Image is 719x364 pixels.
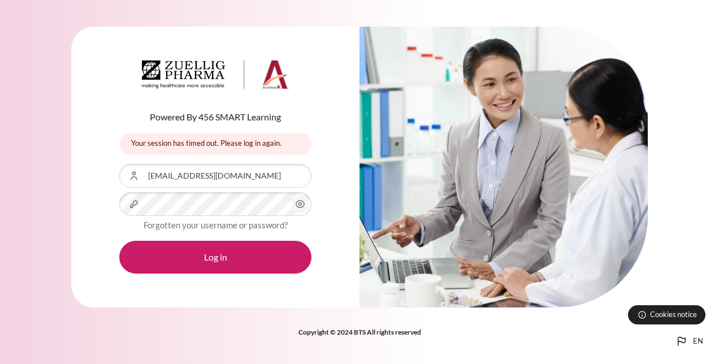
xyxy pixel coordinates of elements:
[298,328,421,336] strong: Copyright © 2024 BTS All rights reserved
[650,309,697,320] span: Cookies notice
[119,164,311,188] input: Username or Email Address
[119,110,311,124] p: Powered By 456 SMART Learning
[628,305,705,324] button: Cookies notice
[693,336,703,347] span: en
[119,241,311,274] button: Log in
[142,60,289,89] img: Architeck
[119,133,311,155] div: Your session has timed out. Please log in again.
[144,220,288,230] a: Forgotten your username or password?
[670,330,708,353] button: Languages
[142,60,289,93] a: Architeck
